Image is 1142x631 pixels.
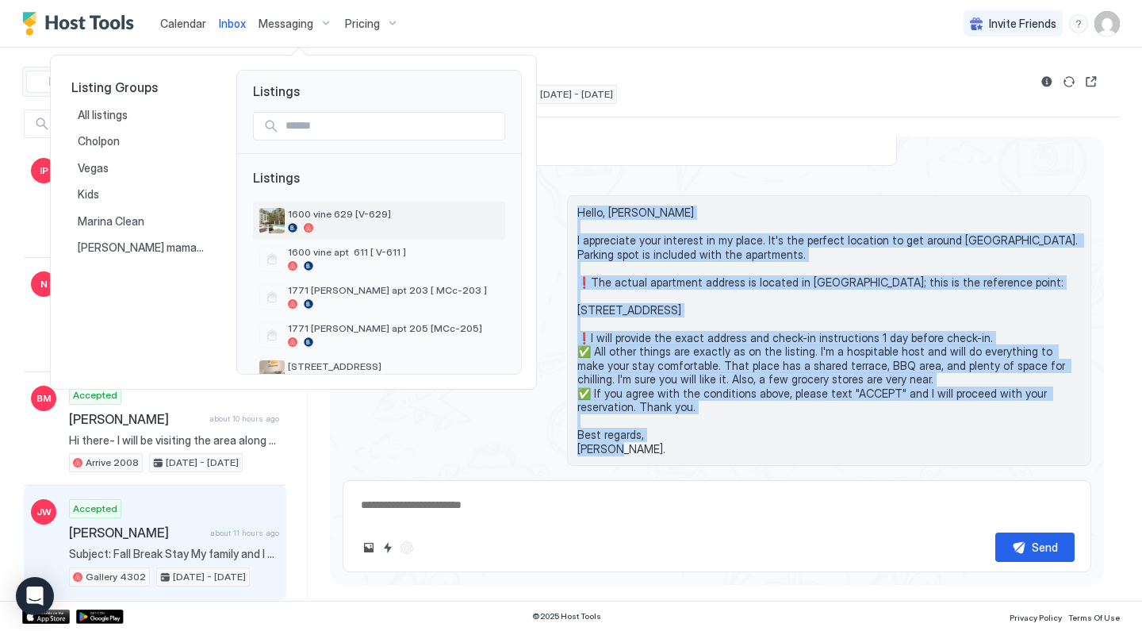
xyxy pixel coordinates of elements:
span: 1771 [PERSON_NAME] apt 205 [MCc-205] [288,322,499,334]
div: Open Intercom Messenger [16,577,54,615]
span: [PERSON_NAME] mama egora [78,240,205,255]
span: Vegas [78,161,111,175]
input: Input Field [279,113,504,140]
span: Kids [78,187,102,202]
span: [STREET_ADDRESS] [288,360,499,372]
span: Listing Groups [71,79,211,95]
span: Marina Clean [78,214,147,229]
div: listing image [259,360,285,386]
span: Cholpon [78,134,122,148]
span: All listings [78,108,130,122]
span: 1600 vine 629 [V-629] [288,208,499,220]
div: listing image [259,208,285,233]
span: Listings [237,71,521,99]
span: Listings [253,170,505,202]
span: 1600 vine apt 611 [ V-611 ] [288,246,499,258]
span: 1771 [PERSON_NAME] apt 203 [ MCc-203 ] [288,284,499,296]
